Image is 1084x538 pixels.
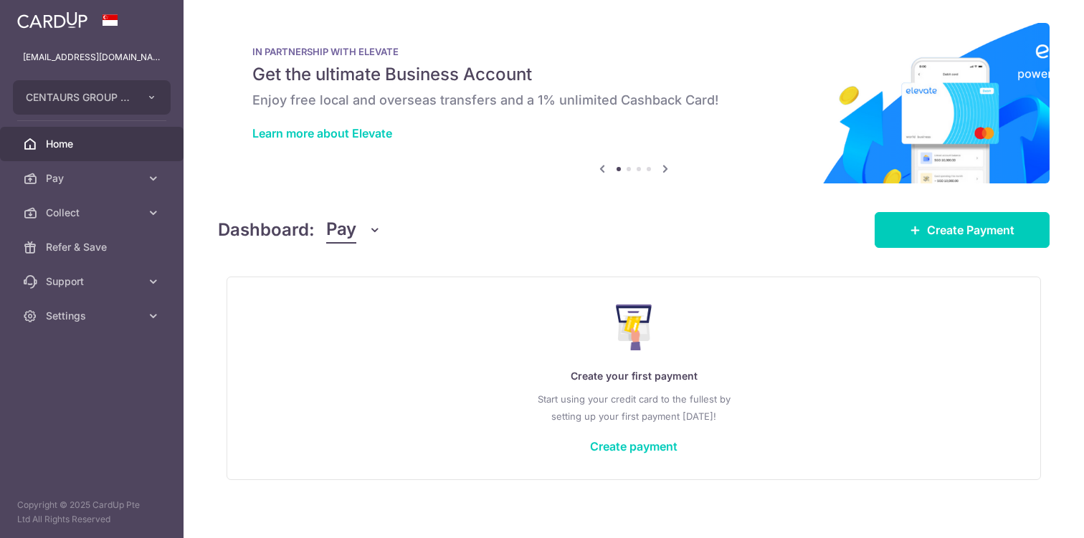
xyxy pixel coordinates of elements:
[326,216,381,244] button: Pay
[46,240,141,254] span: Refer & Save
[46,309,141,323] span: Settings
[927,221,1014,239] span: Create Payment
[616,304,652,350] img: Make Payment
[26,90,132,105] span: CENTAURS GROUP PRIVATE LIMITED
[326,216,356,244] span: Pay
[256,368,1012,385] p: Create your first payment
[46,274,141,289] span: Support
[252,46,1015,57] p: IN PARTNERSHIP WITH ELEVATE
[46,137,141,151] span: Home
[252,92,1015,109] h6: Enjoy free local and overseas transfers and a 1% unlimited Cashback Card!
[590,439,677,453] a: Create payment
[256,390,1012,425] p: Start using your credit card to the fullest by setting up your first payment [DATE]!
[218,23,1050,183] img: Renovation banner
[252,63,1015,86] h5: Get the ultimate Business Account
[13,80,171,115] button: CENTAURS GROUP PRIVATE LIMITED
[46,171,141,186] span: Pay
[46,206,141,220] span: Collect
[218,217,315,243] h4: Dashboard:
[17,11,87,29] img: CardUp
[875,212,1050,248] a: Create Payment
[252,126,392,140] a: Learn more about Elevate
[23,50,161,64] p: [EMAIL_ADDRESS][DOMAIN_NAME]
